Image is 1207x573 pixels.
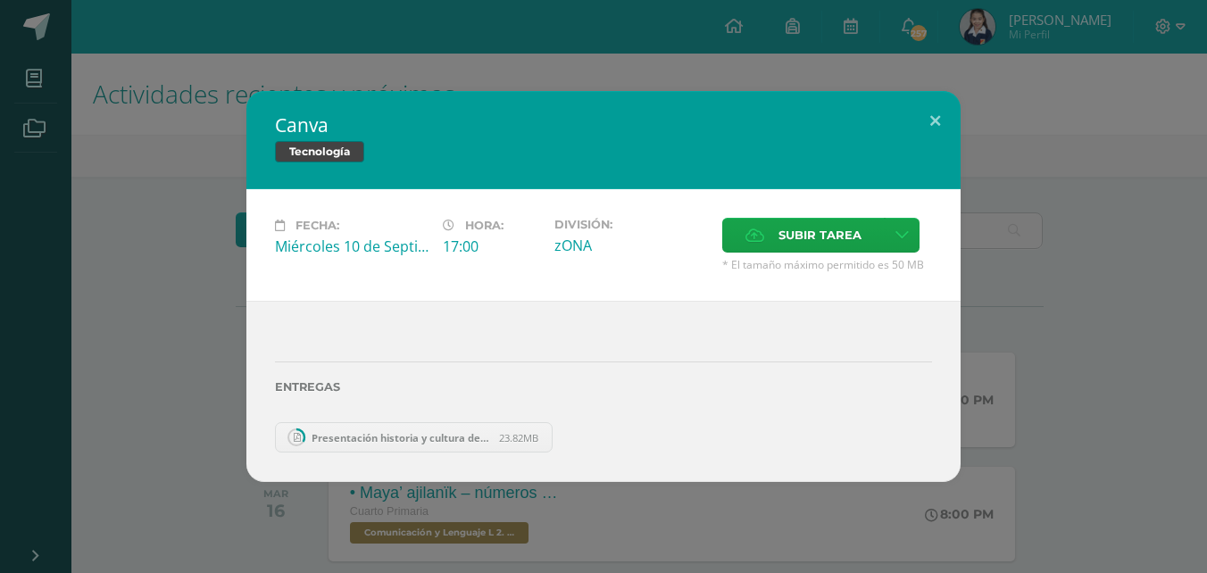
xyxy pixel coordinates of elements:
span: Subir tarea [778,219,862,252]
label: Entregas [275,380,932,394]
div: zONA [554,236,708,255]
div: Miércoles 10 de Septiembre [275,237,429,256]
a: Presentación historia y cultura de Guatemala tradicional patriótico celeste y blanco.pdf [275,422,553,453]
span: * El tamaño máximo permitido es 50 MB [722,257,932,272]
span: Fecha: [296,219,339,232]
button: Close (Esc) [910,91,961,152]
h2: Canva [275,112,932,137]
label: División: [554,218,708,231]
span: Tecnología [275,141,364,162]
span: Presentación historia y cultura de Guatemala tradicional patriótico celeste y blanco.pdf [303,431,499,444]
div: 17:00 [443,237,540,256]
span: Hora: [465,219,504,232]
span: 23.82MB [499,431,538,444]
